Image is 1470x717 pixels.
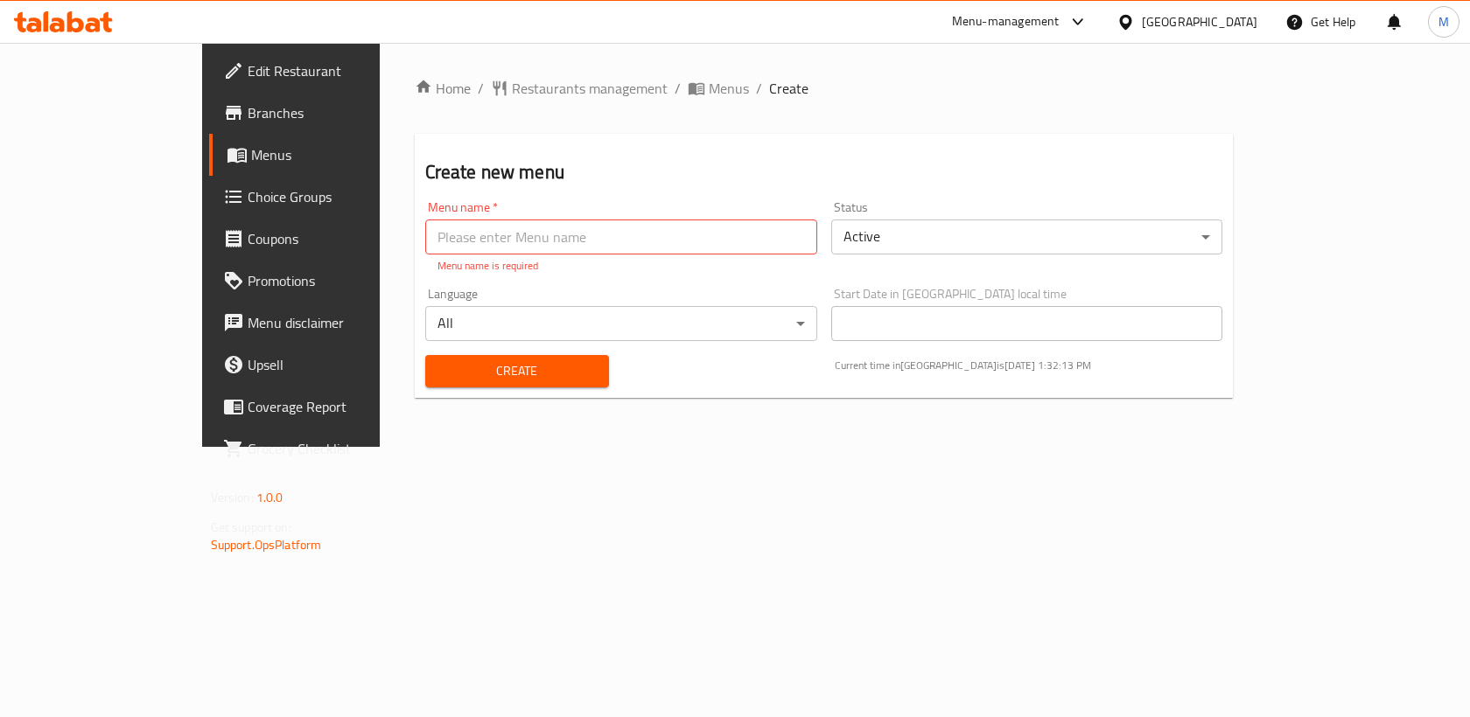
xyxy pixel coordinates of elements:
[248,396,434,417] span: Coverage Report
[835,358,1223,373] p: Current time in [GEOGRAPHIC_DATA] is [DATE] 1:32:13 PM
[248,102,434,123] span: Branches
[209,260,448,302] a: Promotions
[256,486,283,509] span: 1.0.0
[478,78,484,99] li: /
[756,78,762,99] li: /
[211,516,291,539] span: Get support on:
[248,312,434,333] span: Menu disclaimer
[251,144,434,165] span: Menus
[688,78,749,99] a: Menus
[491,78,668,99] a: Restaurants management
[209,50,448,92] a: Edit Restaurant
[211,486,254,509] span: Version:
[248,228,434,249] span: Coupons
[1438,12,1449,31] span: M
[248,438,434,459] span: Grocery Checklist
[209,176,448,218] a: Choice Groups
[415,78,1234,99] nav: breadcrumb
[248,354,434,375] span: Upsell
[425,159,1223,185] h2: Create new menu
[209,134,448,176] a: Menus
[248,270,434,291] span: Promotions
[209,92,448,134] a: Branches
[425,355,609,387] button: Create
[248,186,434,207] span: Choice Groups
[425,306,817,341] div: All
[209,218,448,260] a: Coupons
[512,78,668,99] span: Restaurants management
[1142,12,1257,31] div: [GEOGRAPHIC_DATA]
[425,219,817,254] input: Please enter Menu name
[209,344,448,386] a: Upsell
[209,302,448,344] a: Menu disclaimer
[675,78,681,99] li: /
[209,428,448,470] a: Grocery Checklist
[248,60,434,81] span: Edit Restaurant
[211,533,322,556] a: Support.OpsPlatform
[439,360,595,382] span: Create
[709,78,749,99] span: Menus
[209,386,448,428] a: Coverage Report
[831,219,1223,254] div: Active
[952,11,1060,32] div: Menu-management
[437,258,805,274] p: Menu name is required
[769,78,808,99] span: Create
